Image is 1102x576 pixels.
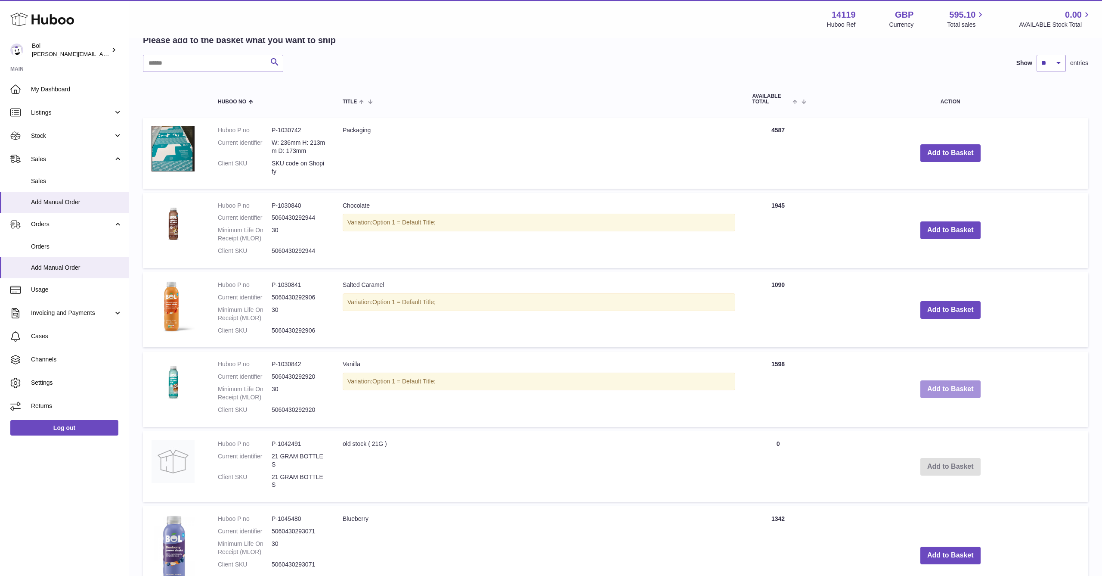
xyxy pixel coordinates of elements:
td: 4587 [744,118,813,188]
div: Variation: [343,214,735,231]
img: Chocolate [152,202,195,245]
dt: Client SKU [218,560,272,569]
span: Sales [31,155,113,163]
span: Sales [31,177,122,185]
dd: 5060430292906 [272,327,325,335]
dd: 5060430292920 [272,406,325,414]
td: old stock ( 21G ) [334,431,744,502]
span: Listings [31,109,113,117]
dt: Huboo P no [218,440,272,448]
span: Cases [31,332,122,340]
dt: Huboo P no [218,126,272,134]
dt: Client SKU [218,247,272,255]
span: Add Manual Order [31,264,122,272]
dd: 5060430292920 [272,373,325,381]
dt: Current identifier [218,373,272,381]
span: AVAILABLE Total [752,93,791,105]
button: Add to Basket [920,547,981,564]
span: Option 1 = Default Title; [372,378,436,385]
dd: P-1030840 [272,202,325,210]
dt: Huboo P no [218,281,272,289]
dd: 5060430292906 [272,293,325,302]
dt: Minimum Life On Receipt (MLOR) [218,226,272,243]
span: 0.00 [1065,9,1082,21]
dt: Current identifier [218,293,272,302]
span: Option 1 = Default Title; [372,299,436,305]
td: 1090 [744,272,813,347]
td: Salted Caramel [334,272,744,347]
dd: 30 [272,306,325,322]
dt: Minimum Life On Receipt (MLOR) [218,306,272,322]
td: 1945 [744,193,813,268]
dt: Huboo P no [218,360,272,368]
button: Add to Basket [920,380,981,398]
span: Orders [31,243,122,251]
dd: SKU code on Shopify [272,159,325,176]
h2: Please add to the basket what you want to ship [143,34,336,46]
div: Currency [889,21,914,29]
div: Variation: [343,293,735,311]
span: entries [1070,59,1088,67]
dt: Current identifier [218,214,272,222]
td: Packaging [334,118,744,188]
dd: 30 [272,385,325,402]
dd: 30 [272,540,325,556]
div: Huboo Ref [827,21,856,29]
span: Orders [31,220,113,228]
span: Total sales [947,21,985,29]
dt: Client SKU [218,406,272,414]
div: Bol [32,42,109,58]
dt: Current identifier [218,452,272,469]
dd: P-1030742 [272,126,325,134]
dt: Client SKU [218,327,272,335]
dd: 21 GRAM BOTTLES [272,452,325,469]
img: Scott.Sutcliffe@bolfoods.com [10,44,23,56]
button: Add to Basket [920,221,981,239]
td: Chocolate [334,193,744,268]
span: Huboo no [218,99,246,105]
dt: Huboo P no [218,202,272,210]
span: Title [343,99,357,105]
dd: 5060430292944 [272,247,325,255]
span: Stock [31,132,113,140]
span: [PERSON_NAME][EMAIL_ADDRESS][PERSON_NAME][DOMAIN_NAME] [32,50,219,57]
span: Add Manual Order [31,198,122,206]
span: Option 1 = Default Title; [372,219,436,226]
dd: 5060430293071 [272,560,325,569]
span: AVAILABLE Stock Total [1019,21,1092,29]
span: Returns [31,402,122,410]
td: 1598 [744,352,813,427]
label: Show [1016,59,1032,67]
dt: Minimum Life On Receipt (MLOR) [218,540,272,556]
dd: P-1042491 [272,440,325,448]
span: Invoicing and Payments [31,309,113,317]
span: My Dashboard [31,85,122,93]
strong: GBP [895,9,913,21]
dd: P-1045480 [272,515,325,523]
button: Add to Basket [920,301,981,319]
span: Settings [31,379,122,387]
dt: Client SKU [218,473,272,489]
span: Channels [31,355,122,364]
button: Add to Basket [920,144,981,162]
dt: Current identifier [218,139,272,155]
td: 0 [744,431,813,502]
dt: Client SKU [218,159,272,176]
img: Packaging [152,126,195,171]
dt: Huboo P no [218,515,272,523]
td: Vanilla [334,352,744,427]
img: old stock ( 21G ) [152,440,195,483]
dt: Current identifier [218,527,272,536]
dd: 21 GRAM BOTTLES [272,473,325,489]
span: Usage [31,286,122,294]
dt: Minimum Life On Receipt (MLOR) [218,385,272,402]
dd: 5060430292944 [272,214,325,222]
a: 0.00 AVAILABLE Stock Total [1019,9,1092,29]
th: Action [813,85,1088,113]
dd: W: 236mm H: 213mm D: 173mm [272,139,325,155]
dd: 30 [272,226,325,243]
a: Log out [10,420,118,436]
dd: P-1030841 [272,281,325,289]
dd: P-1030842 [272,360,325,368]
a: 595.10 Total sales [947,9,985,29]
